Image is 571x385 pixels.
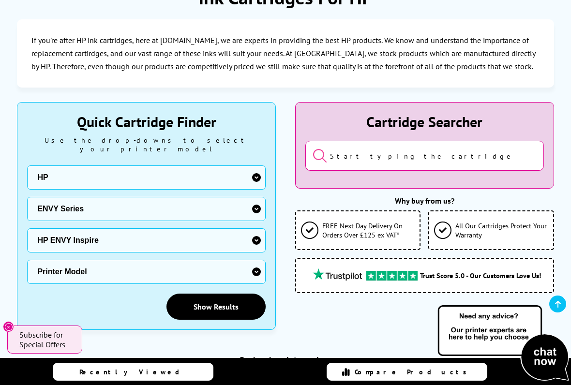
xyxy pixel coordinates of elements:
[27,112,266,131] div: Quick Cartridge Finder
[327,363,487,381] a: Compare Products
[19,330,73,349] span: Subscribe for Special Offers
[3,321,14,332] button: Close
[308,268,366,281] img: trustpilot rating
[305,112,544,131] div: Cartridge Searcher
[79,368,189,376] span: Recently Viewed
[17,354,554,365] h2: Or shop by printer series...
[436,304,571,383] img: Open Live Chat window
[31,34,539,74] p: If you're after HP ink cartridges, here at [DOMAIN_NAME], we are experts in providing the best HP...
[366,271,418,281] img: trustpilot rating
[420,271,541,280] span: Trust Score 5.0 - Our Customers Love Us!
[53,363,213,381] a: Recently Viewed
[322,221,415,239] span: FREE Next Day Delivery On Orders Over £125 ex VAT*
[166,294,266,320] a: Show Results
[455,221,548,239] span: All Our Cartridges Protect Your Warranty
[27,136,266,153] div: Use the drop-downs to select your printer model
[295,196,554,206] div: Why buy from us?
[305,141,544,171] input: Start typing the cartridge or printer's name...
[355,368,472,376] span: Compare Products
